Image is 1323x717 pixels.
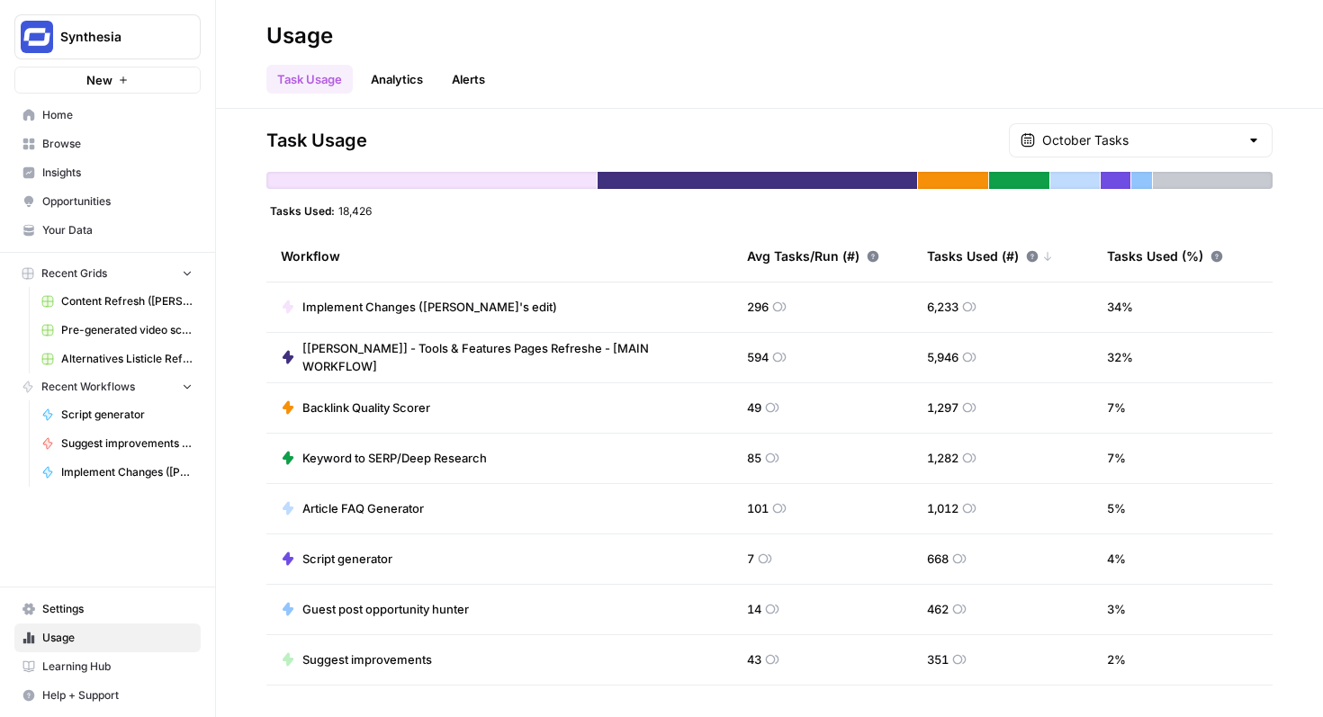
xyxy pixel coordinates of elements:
[281,550,392,568] a: Script generator
[21,21,53,53] img: Synthesia Logo
[33,458,201,487] a: Implement Changes ([PERSON_NAME]'s edit)
[360,65,434,94] a: Analytics
[14,67,201,94] button: New
[302,449,487,467] span: Keyword to SERP/Deep Research
[927,449,958,467] span: 1,282
[747,232,879,282] div: Avg Tasks/Run (#)
[281,449,487,467] a: Keyword to SERP/Deep Research
[281,600,469,618] a: Guest post opportunity hunter
[302,600,469,618] span: Guest post opportunity hunter
[1107,600,1126,618] span: 3 %
[14,101,201,130] a: Home
[1107,650,1126,668] span: 2 %
[1107,348,1133,366] span: 32 %
[747,298,769,316] span: 296
[14,623,201,652] a: Usage
[1107,499,1126,517] span: 5 %
[1107,550,1126,568] span: 4 %
[14,216,201,245] a: Your Data
[1107,298,1133,316] span: 34 %
[1107,232,1223,282] div: Tasks Used (%)
[33,400,201,429] a: Script generator
[302,499,424,517] span: Article FAQ Generator
[33,345,201,373] a: Alternatives Listicle Refresh
[61,407,193,423] span: Script generator
[302,550,392,568] span: Script generator
[42,136,193,152] span: Browse
[747,449,761,467] span: 85
[61,293,193,309] span: Content Refresh ([PERSON_NAME]'s edit)
[42,165,193,181] span: Insights
[441,65,496,94] a: Alerts
[747,348,769,366] span: 594
[61,322,193,338] span: Pre-generated video scripts
[302,650,432,668] span: Suggest improvements
[266,22,333,50] div: Usage
[42,601,193,617] span: Settings
[14,595,201,623] a: Settings
[41,379,135,395] span: Recent Workflows
[60,28,169,46] span: Synthesia
[14,130,201,158] a: Browse
[41,265,107,282] span: Recent Grids
[14,652,201,681] a: Learning Hub
[338,203,372,218] span: 18,426
[302,298,557,316] span: Implement Changes ([PERSON_NAME]'s edit)
[1107,449,1126,467] span: 7 %
[42,630,193,646] span: Usage
[281,650,432,668] a: Suggest improvements
[281,232,718,282] div: Workflow
[61,351,193,367] span: Alternatives Listicle Refresh
[281,298,557,316] a: Implement Changes ([PERSON_NAME]'s edit)
[266,65,353,94] a: Task Usage
[927,550,949,568] span: 668
[33,429,201,458] a: Suggest improvements ([PERSON_NAME]'s edit)
[14,158,201,187] a: Insights
[42,107,193,123] span: Home
[927,298,958,316] span: 6,233
[266,128,367,153] span: Task Usage
[927,348,958,366] span: 5,946
[61,435,193,452] span: Suggest improvements ([PERSON_NAME]'s edit)
[747,499,769,517] span: 101
[302,399,430,417] span: Backlink Quality Scorer
[927,232,1053,282] div: Tasks Used (#)
[281,399,430,417] a: Backlink Quality Scorer
[927,600,949,618] span: 462
[281,499,424,517] a: Article FAQ Generator
[1107,399,1126,417] span: 7 %
[270,203,335,218] span: Tasks Used:
[14,14,201,59] button: Workspace: Synthesia
[33,316,201,345] a: Pre-generated video scripts
[1042,131,1239,149] input: October Tasks
[747,399,761,417] span: 49
[61,464,193,480] span: Implement Changes ([PERSON_NAME]'s edit)
[747,550,754,568] span: 7
[927,650,949,668] span: 351
[42,659,193,675] span: Learning Hub
[927,499,958,517] span: 1,012
[42,222,193,238] span: Your Data
[86,71,112,89] span: New
[302,339,718,375] span: [[PERSON_NAME]] - Tools & Features Pages Refreshe - [MAIN WORKFLOW]
[33,287,201,316] a: Content Refresh ([PERSON_NAME]'s edit)
[927,399,958,417] span: 1,297
[42,687,193,704] span: Help + Support
[14,187,201,216] a: Opportunities
[14,681,201,710] button: Help + Support
[14,373,201,400] button: Recent Workflows
[747,600,761,618] span: 14
[14,260,201,287] button: Recent Grids
[747,650,761,668] span: 43
[42,193,193,210] span: Opportunities
[281,339,718,375] a: [[PERSON_NAME]] - Tools & Features Pages Refreshe - [MAIN WORKFLOW]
